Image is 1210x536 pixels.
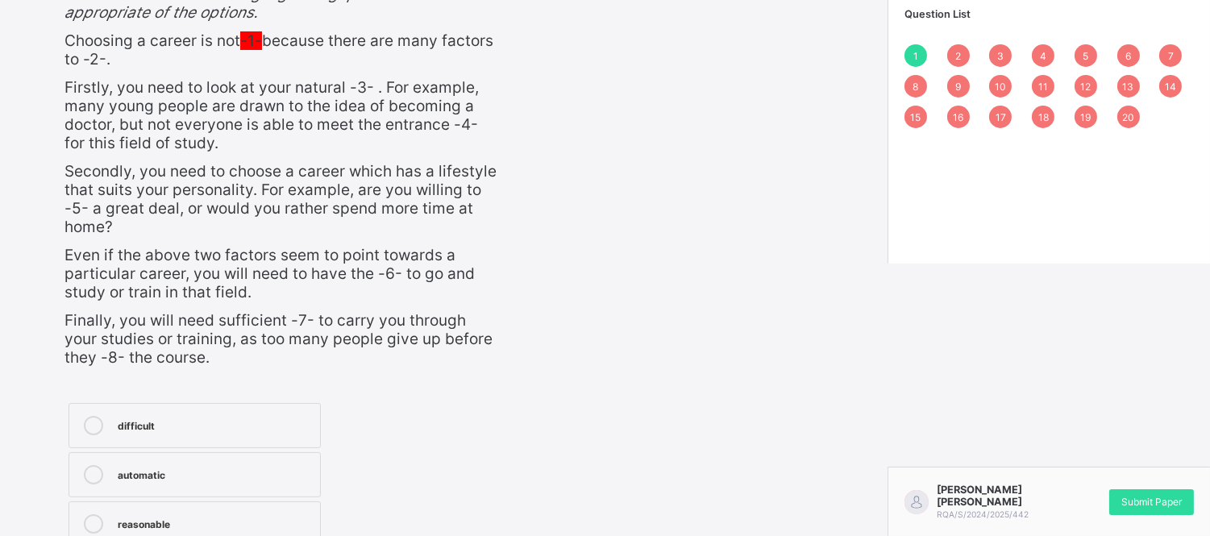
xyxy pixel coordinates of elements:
[953,111,963,123] span: 16
[64,162,497,236] span: Secondly, you need to choose a career which has a lifestyle that suits your personality. For exam...
[1080,81,1091,93] span: 12
[64,311,493,367] span: Finally, you will need sufficient -7- to carry you through your studies or training, as too many ...
[997,50,1004,62] span: 3
[1122,111,1134,123] span: 20
[904,8,971,20] span: Question List
[1080,111,1091,123] span: 19
[996,111,1006,123] span: 17
[913,81,919,93] span: 8
[995,81,1006,93] span: 10
[1168,50,1174,62] span: 7
[240,31,262,50] span: -1-
[955,50,961,62] span: 2
[955,81,961,93] span: 9
[913,50,918,62] span: 1
[1125,50,1131,62] span: 6
[118,416,312,432] div: difficult
[1083,50,1088,62] span: 5
[911,111,921,123] span: 15
[64,31,493,69] span: Choosing a career is not because there are many factors to -2-.
[64,78,479,152] span: Firstly, you need to look at your natural -3- . For example, many young people are drawn to the i...
[1038,81,1048,93] span: 11
[937,484,1050,508] span: [PERSON_NAME] [PERSON_NAME]
[118,465,312,481] div: automatic
[1121,496,1182,508] span: Submit Paper
[1040,50,1046,62] span: 4
[118,514,312,530] div: reasonable
[64,246,475,301] span: Even if the above two factors seem to point towards a particular career, you will need to have th...
[1038,111,1049,123] span: 18
[1123,81,1134,93] span: 13
[1165,81,1176,93] span: 14
[937,509,1029,519] span: RQA/S/2024/2025/442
